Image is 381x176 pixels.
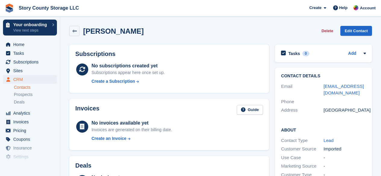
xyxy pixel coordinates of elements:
[281,107,323,114] div: Address
[3,40,57,49] a: menu
[323,138,333,143] a: Lead
[348,50,356,57] a: Add
[13,58,49,66] span: Subscriptions
[75,51,263,57] h2: Subscriptions
[3,153,57,161] a: menu
[323,146,366,153] div: Imported
[92,78,165,85] a: Create a Subscription
[281,154,323,161] div: Use Case
[92,69,165,76] div: Subscriptions appear here once set up.
[13,23,49,27] p: Your onboarding
[281,146,323,153] div: Customer Source
[3,49,57,57] a: menu
[319,26,336,36] button: Delete
[16,3,81,13] a: Story County Storage LLC
[14,99,57,105] a: Deals
[309,5,321,11] span: Create
[13,135,49,144] span: Coupons
[339,5,348,11] span: Help
[14,91,57,98] a: Prospects
[92,78,135,85] div: Create a Subscription
[353,5,359,11] img: Leah Hattan
[3,66,57,75] a: menu
[3,118,57,126] a: menu
[3,126,57,135] a: menu
[281,137,323,144] div: Contact Type
[13,66,49,75] span: Sites
[75,105,99,115] h2: Invoices
[92,127,172,133] div: Invoices are generated on their billing date.
[5,4,14,13] img: stora-icon-8386f47178a22dfd0bd8f6a31ec36ba5ce8667c1dd55bd0f319d3a0aa187defe.svg
[340,26,372,36] a: Edit Contact
[323,107,366,114] div: [GEOGRAPHIC_DATA]
[323,84,364,96] a: [EMAIL_ADDRESS][DOMAIN_NAME]
[3,135,57,144] a: menu
[3,144,57,152] a: menu
[13,75,49,84] span: CRM
[92,135,126,142] div: Create an Invoice
[13,118,49,126] span: Invoices
[237,105,263,115] a: Guide
[92,62,165,69] div: No subscriptions created yet
[83,27,144,35] h2: [PERSON_NAME]
[3,109,57,117] a: menu
[13,28,49,33] p: View next steps
[3,75,57,84] a: menu
[323,154,366,161] div: -
[360,5,376,11] span: Account
[323,163,366,170] div: -
[281,163,323,170] div: Marketing Source
[288,51,300,56] h2: Tasks
[14,92,33,97] span: Prospects
[14,99,25,105] span: Deals
[13,144,49,152] span: Insurance
[3,20,57,36] a: Your onboarding View next steps
[75,162,91,169] h2: Deals
[281,98,323,105] div: Phone
[92,119,172,127] div: No invoices available yet
[13,40,49,49] span: Home
[14,85,57,90] a: Contacts
[13,153,49,161] span: Settings
[92,135,172,142] a: Create an Invoice
[13,126,49,135] span: Pricing
[281,83,323,97] div: Email
[13,49,49,57] span: Tasks
[3,58,57,66] a: menu
[302,51,309,56] div: 0
[281,74,366,79] h2: Contact Details
[281,127,366,133] h2: About
[13,109,49,117] span: Analytics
